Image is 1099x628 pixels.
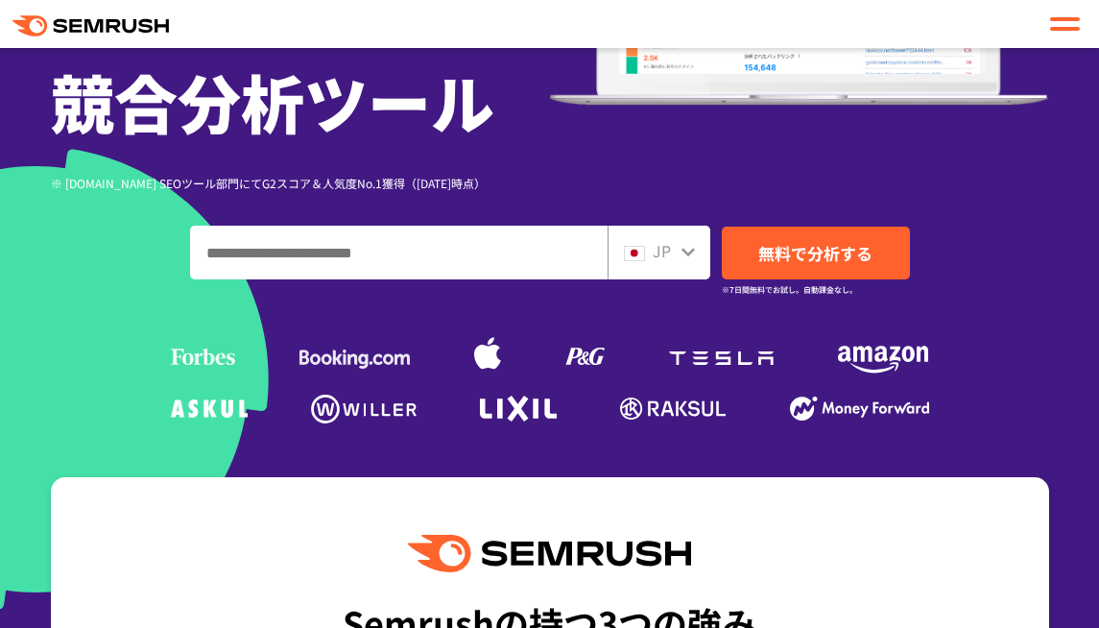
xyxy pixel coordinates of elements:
[722,280,857,299] small: ※7日間無料でお試し。自動課金なし。
[51,174,550,192] div: ※ [DOMAIN_NAME] SEOツール部門にてG2スコア＆人気度No.1獲得（[DATE]時点）
[191,227,607,278] input: ドメイン、キーワードまたはURLを入力してください
[722,227,910,279] a: 無料で分析する
[653,239,671,262] span: JP
[758,241,872,265] span: 無料で分析する
[408,535,690,572] img: Semrush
